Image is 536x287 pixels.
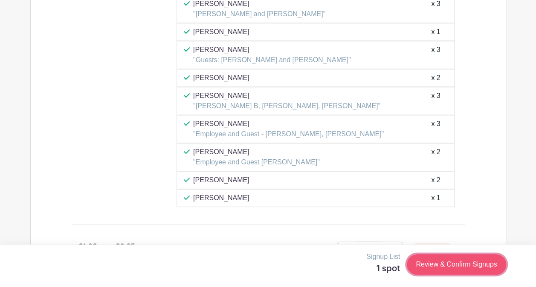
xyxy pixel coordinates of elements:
[381,241,403,262] a: +
[193,101,380,111] p: "[PERSON_NAME] B, [PERSON_NAME], [PERSON_NAME]"
[193,119,384,129] p: [PERSON_NAME]
[431,27,440,37] div: x 1
[193,157,320,167] p: "Employee and Guest [PERSON_NAME]"
[193,73,249,83] p: [PERSON_NAME]
[366,264,400,274] h5: 1 spot
[407,254,506,275] a: Review & Confirm Signups
[431,119,440,139] div: x 3
[193,27,249,37] p: [PERSON_NAME]
[193,45,351,55] p: [PERSON_NAME]
[431,147,440,167] div: x 2
[431,73,440,83] div: x 2
[431,91,440,111] div: x 3
[193,147,320,157] p: [PERSON_NAME]
[193,175,249,185] p: [PERSON_NAME]
[431,45,440,65] div: x 3
[431,175,440,185] div: x 2
[337,241,356,262] a: -
[410,243,455,261] button: Sign Up
[366,252,400,262] p: Signup List
[193,9,325,19] p: "[PERSON_NAME] and [PERSON_NAME]"
[193,91,380,101] p: [PERSON_NAME]
[193,129,384,139] p: "Employee and Guest - [PERSON_NAME], [PERSON_NAME]"
[193,193,249,203] p: [PERSON_NAME]
[193,55,351,65] p: "Guests: [PERSON_NAME] and [PERSON_NAME]"
[431,193,440,203] div: x 1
